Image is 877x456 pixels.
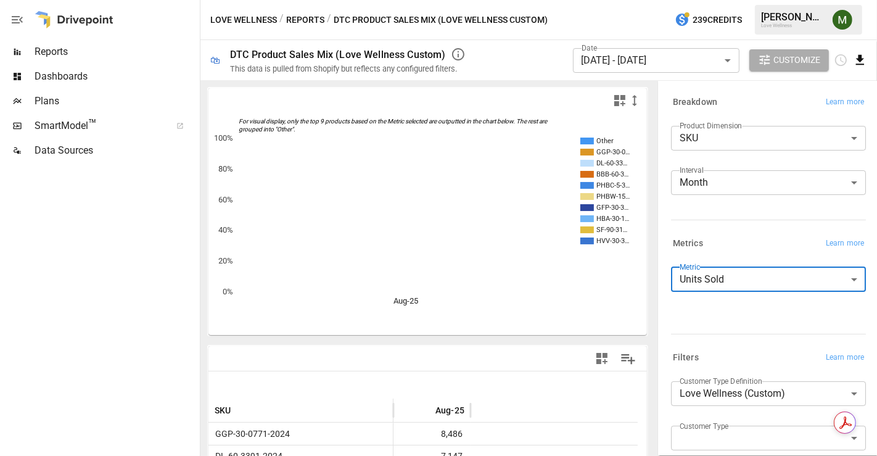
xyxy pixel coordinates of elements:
text: 100% [214,133,233,143]
text: SF-90-31… [596,226,627,234]
text: 60% [218,195,233,204]
button: Meredith Lacasse [825,2,860,37]
div: 🛍 [210,54,220,66]
span: Learn more [826,352,864,364]
label: Metric [680,262,700,272]
div: This data is pulled from Shopify but reflects any configured filters. [230,64,457,73]
button: Reports [286,12,324,28]
span: Learn more [826,238,864,250]
text: For visual display, only the top 9 products based on the Metric selected are outputted in the cha... [239,118,548,125]
span: SmartModel [35,118,163,133]
span: Plans [35,94,197,109]
button: Schedule report [834,53,848,67]
text: 80% [218,164,233,173]
span: GGP-30-0771-2024 [210,429,290,439]
label: Date [582,43,597,53]
text: 20% [218,256,233,265]
div: SKU [671,126,866,151]
text: PHBC-5-3… [596,181,630,189]
img: Meredith Lacasse [833,10,852,30]
div: / [279,12,284,28]
div: [DATE] - [DATE] [573,48,739,73]
text: 0% [223,287,233,296]
span: ™ [88,117,97,132]
h6: Filters [673,351,699,365]
button: Sort [233,402,250,419]
text: BBB-60-3… [596,170,628,178]
text: HVV-30-3… [596,237,629,245]
text: Aug-25 [394,296,419,305]
div: Love Wellness [761,23,825,28]
label: Interval [680,165,704,175]
span: 239 Credits [693,12,742,28]
text: GFP-30-3… [596,204,628,212]
div: [PERSON_NAME] [761,11,825,23]
text: 40% [218,225,233,234]
span: SKU [215,404,231,417]
h6: Breakdown [673,96,717,109]
div: Love Wellness (Custom) [671,381,866,406]
span: Dashboards [35,69,197,84]
text: DL-60-33… [596,159,627,167]
span: Learn more [826,96,864,109]
button: Customize [749,49,830,72]
label: Product Dimension [680,120,742,131]
text: GGP-30-0… [596,148,630,156]
span: Data Sources [35,143,197,158]
span: 8,486 [400,423,464,445]
div: Month [671,170,866,195]
button: Sort [417,402,434,419]
span: Aug-25 [435,404,464,417]
span: Reports [35,44,197,59]
button: Download report [853,53,867,67]
span: Customize [773,52,820,68]
button: 239Credits [670,9,747,31]
h6: Metrics [673,237,703,251]
text: Other [596,137,614,145]
text: PHBW-15… [596,193,630,201]
text: HBA-30-1… [596,215,629,223]
div: Units Sold [671,267,866,292]
label: Customer Type [680,421,729,431]
svg: A chart. [208,113,638,335]
div: / [327,12,331,28]
div: DTC Product Sales Mix (Love Wellness Custom) [230,49,446,60]
button: Love Wellness [210,12,277,28]
button: Manage Columns [614,345,642,373]
label: Customer Type Definition [680,376,762,386]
